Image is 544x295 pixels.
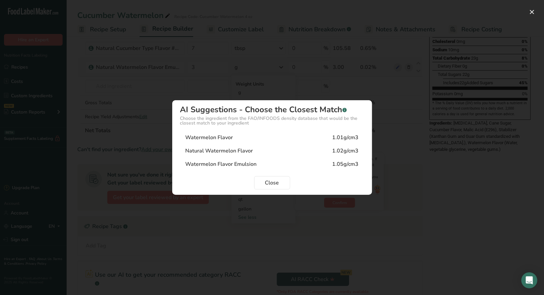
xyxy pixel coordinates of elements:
div: AI Suggestions - Choose the Closest Match [180,106,364,114]
div: Watermelon Flavor [186,134,233,142]
button: Close [254,176,290,189]
div: Choose the ingredient from the FAO/INFOODS density database that would be the closest match to yo... [180,116,364,126]
div: 1.02g/cm3 [332,147,359,155]
div: Open Intercom Messenger [521,272,537,288]
div: Natural Watermelon Flavor [186,147,253,155]
span: Close [265,179,279,187]
div: Watermelon Flavor Emulsion [186,160,257,168]
div: 1.05g/cm3 [332,160,359,168]
div: 1.01g/cm3 [332,134,359,142]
